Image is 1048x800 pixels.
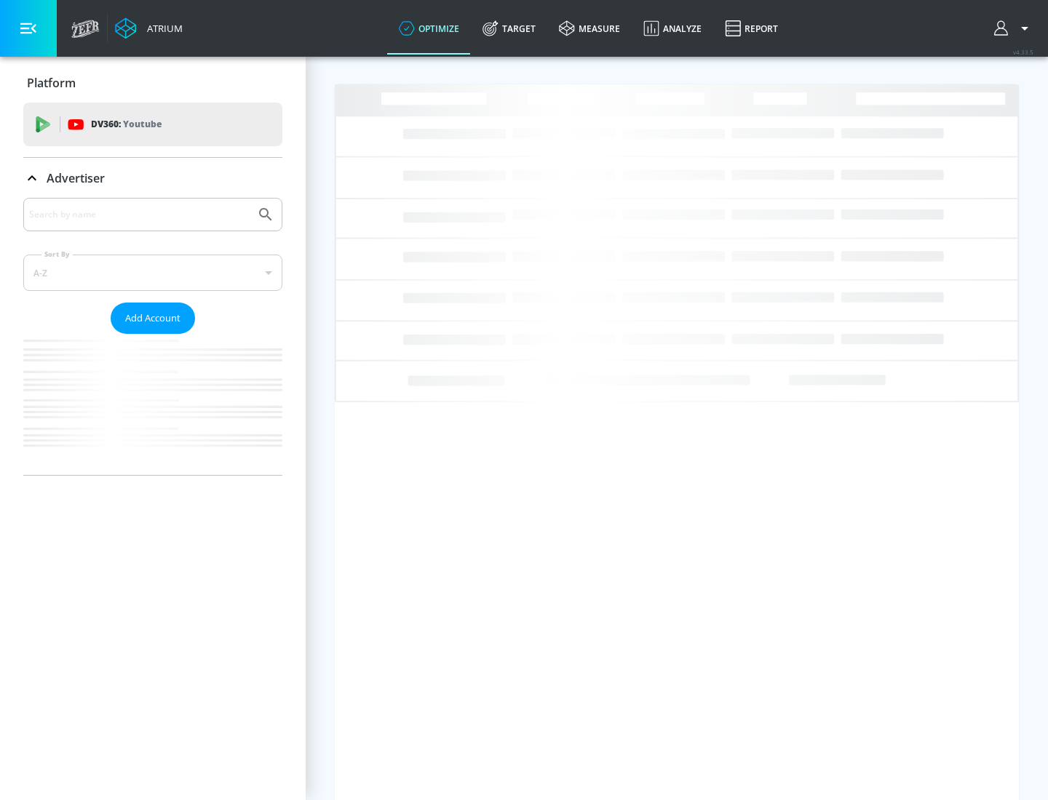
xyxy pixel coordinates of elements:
a: Report [713,2,790,55]
div: A-Z [23,255,282,291]
span: Add Account [125,310,180,327]
a: Analyze [632,2,713,55]
nav: list of Advertiser [23,334,282,475]
span: v 4.33.5 [1013,48,1033,56]
a: measure [547,2,632,55]
div: Advertiser [23,198,282,475]
div: DV360: Youtube [23,103,282,146]
p: Advertiser [47,170,105,186]
div: Atrium [141,22,183,35]
a: optimize [387,2,471,55]
label: Sort By [41,249,73,259]
div: Platform [23,63,282,103]
a: Atrium [115,17,183,39]
p: Youtube [123,116,162,132]
button: Add Account [111,303,195,334]
p: Platform [27,75,76,91]
input: Search by name [29,205,250,224]
p: DV360: [91,116,162,132]
div: Advertiser [23,158,282,199]
a: Target [471,2,547,55]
